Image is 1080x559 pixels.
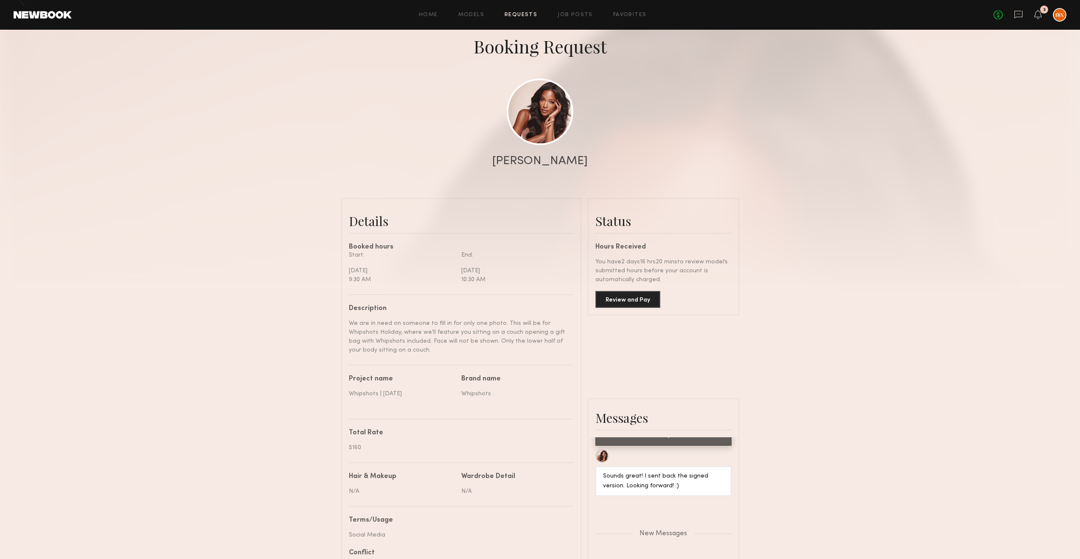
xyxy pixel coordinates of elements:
[1043,8,1046,12] div: 3
[461,275,567,284] div: 10:30 AM
[461,251,567,260] div: End:
[349,430,567,436] div: Total Rate
[595,212,732,229] div: Status
[349,305,567,312] div: Description
[595,244,732,251] div: Hours Received
[349,251,455,260] div: Start:
[349,275,455,284] div: 9:30 AM
[595,257,732,284] div: You have 2 days 16 hrs 20 mins to review model’s submitted hours before your account is automatic...
[461,376,567,383] div: Brand name
[349,319,567,355] div: We are in need on someone to fill in for only one photo. This will be for Whipshots Holiday, wher...
[419,12,438,18] a: Home
[558,12,593,18] a: Job Posts
[349,266,455,275] div: [DATE]
[595,409,732,426] div: Messages
[461,266,567,275] div: [DATE]
[640,530,687,537] span: New Messages
[349,473,396,480] div: Hair & Makeup
[349,517,567,524] div: Terms/Usage
[458,12,484,18] a: Models
[505,12,537,18] a: Requests
[349,244,574,251] div: Booked hours
[349,376,455,383] div: Project name
[461,487,567,496] div: N/A
[474,34,607,58] div: Booking Request
[603,472,724,491] div: Sounds great! I sent back the signed version. Looking forward! :)
[349,212,574,229] div: Details
[349,443,567,452] div: $160
[461,473,515,480] div: Wardrobe Detail
[595,291,660,308] button: Review and Pay
[349,531,567,539] div: Social Media
[349,487,455,496] div: N/A
[461,389,567,398] div: Whipshots
[349,389,455,398] div: Whipshots | [DATE]
[492,155,588,167] div: [PERSON_NAME]
[613,12,647,18] a: Favorites
[349,550,567,556] div: Conflict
